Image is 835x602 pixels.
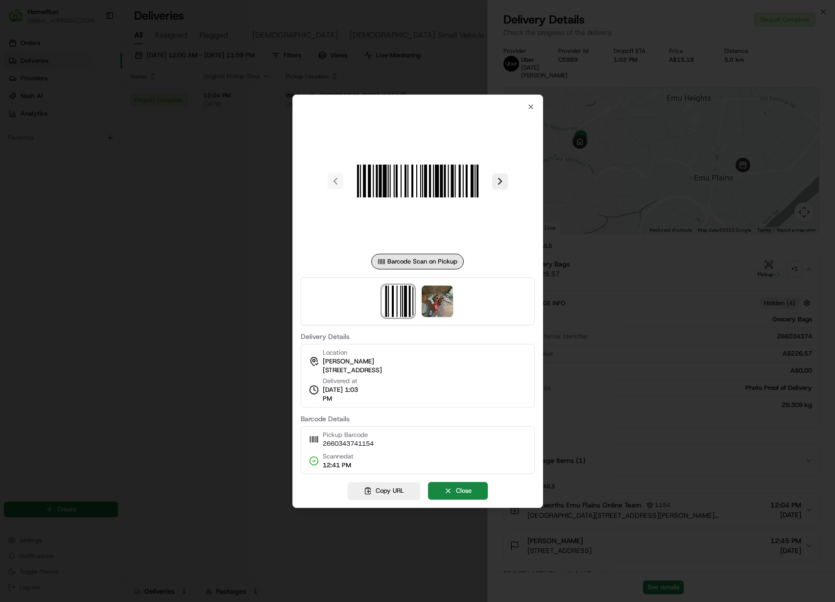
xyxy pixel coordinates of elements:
[422,286,453,317] img: photo_proof_of_delivery image
[323,431,374,439] span: Pickup Barcode
[323,366,382,375] span: [STREET_ADDRESS]
[348,482,420,500] button: Copy URL
[323,461,354,470] span: 12:41 PM
[382,286,414,317] img: barcode_scan_on_pickup image
[323,439,374,448] span: 2660343741154
[347,111,488,252] img: barcode_scan_on_pickup image
[428,482,488,500] button: Close
[371,254,464,269] div: Barcode Scan on Pickup
[323,377,368,385] span: Delivered at
[323,357,374,366] span: [PERSON_NAME]
[301,415,535,422] label: Barcode Details
[323,385,368,403] span: [DATE] 1:03 PM
[323,452,354,461] span: Scanned at
[323,348,347,357] span: Location
[301,333,535,340] label: Delivery Details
